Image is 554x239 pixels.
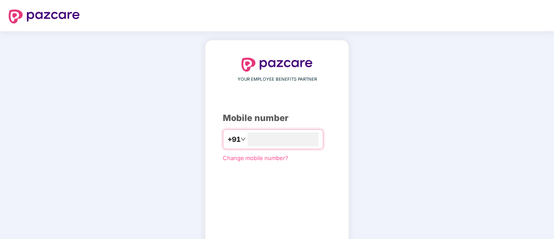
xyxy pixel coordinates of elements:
[223,111,331,125] div: Mobile number
[228,134,241,145] span: +91
[223,154,288,161] a: Change mobile number?
[241,58,313,72] img: logo
[9,10,80,23] img: logo
[241,137,246,142] span: down
[238,76,317,83] span: YOUR EMPLOYEE BENEFITS PARTNER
